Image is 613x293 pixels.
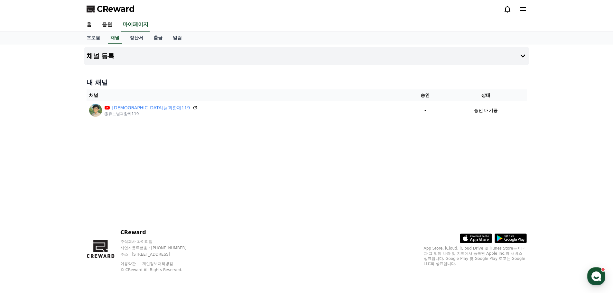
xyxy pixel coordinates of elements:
a: 대화 [42,204,83,220]
a: 채널 [108,32,122,44]
a: [DEMOGRAPHIC_DATA]님과함께119 [112,105,190,111]
a: 프로필 [81,32,105,44]
a: 개인정보처리방침 [142,261,173,266]
p: 주식회사 와이피랩 [120,239,199,244]
a: CReward [87,4,135,14]
span: 대화 [59,214,67,219]
img: 유느님과함께119 [89,104,102,117]
h4: 채널 등록 [87,52,115,60]
a: 알림 [168,32,187,44]
p: CReward [120,229,199,236]
a: 홈 [2,204,42,220]
a: 음원 [97,18,117,32]
p: App Store, iCloud, iCloud Drive 및 iTunes Store는 미국과 그 밖의 나라 및 지역에서 등록된 Apple Inc.의 서비스 상표입니다. Goo... [424,246,527,266]
a: 설정 [83,204,124,220]
span: CReward [97,4,135,14]
th: 상태 [445,89,526,101]
th: 채널 [87,89,405,101]
p: 주소 : [STREET_ADDRESS] [120,252,199,257]
a: 출금 [148,32,168,44]
span: 설정 [99,214,107,219]
a: 마이페이지 [121,18,150,32]
h4: 내 채널 [87,78,527,87]
p: @유느님과함께119 [105,111,198,116]
a: 이용약관 [120,261,141,266]
a: 홈 [81,18,97,32]
a: 정산서 [125,32,148,44]
span: 홈 [20,214,24,219]
th: 승인 [405,89,445,101]
p: 승인 대기중 [474,107,498,114]
p: 사업자등록번호 : [PHONE_NUMBER] [120,245,199,251]
p: © CReward All Rights Reserved. [120,267,199,272]
button: 채널 등록 [84,47,529,65]
p: - [408,107,442,114]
